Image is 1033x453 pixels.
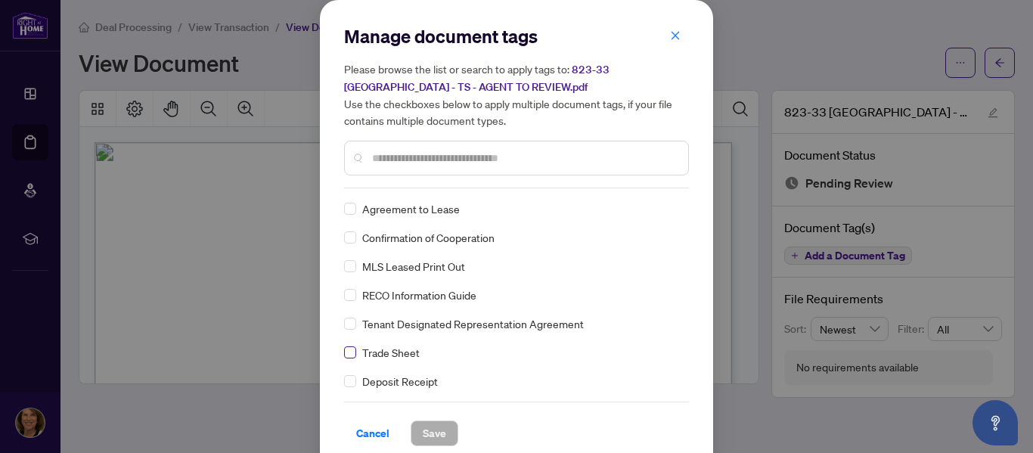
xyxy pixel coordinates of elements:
[362,258,465,275] span: MLS Leased Print Out
[973,400,1018,445] button: Open asap
[362,373,438,389] span: Deposit Receipt
[356,421,389,445] span: Cancel
[344,420,402,446] button: Cancel
[670,30,681,41] span: close
[362,315,584,332] span: Tenant Designated Representation Agreement
[362,287,476,303] span: RECO Information Guide
[362,200,460,217] span: Agreement to Lease
[344,24,689,48] h2: Manage document tags
[344,61,689,129] h5: Please browse the list or search to apply tags to: Use the checkboxes below to apply multiple doc...
[362,229,495,246] span: Confirmation of Cooperation
[411,420,458,446] button: Save
[362,344,420,361] span: Trade Sheet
